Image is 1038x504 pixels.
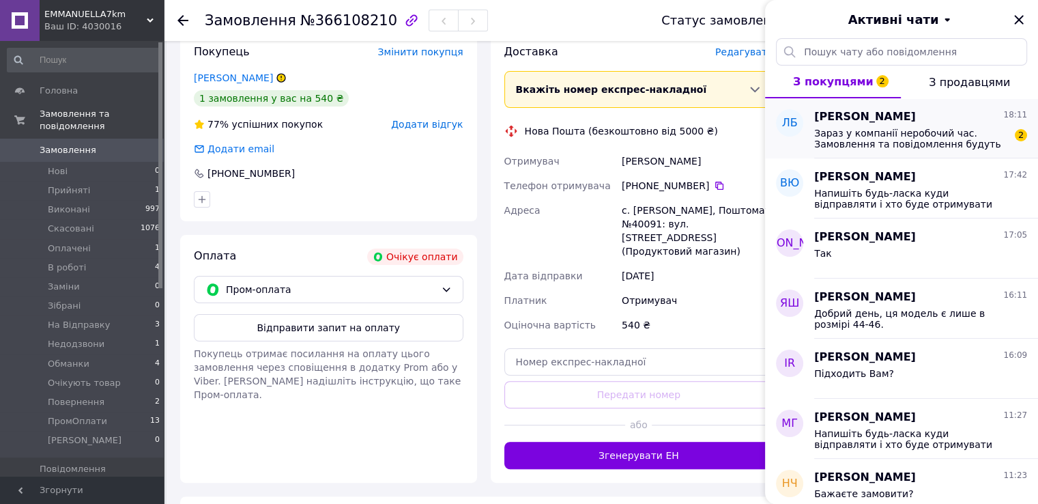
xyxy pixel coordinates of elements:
span: IR [784,356,795,372]
button: Закрити [1011,12,1027,28]
span: Змінити покупця [378,46,463,57]
span: Замовлення [205,12,296,29]
div: с. [PERSON_NAME], Поштомат №40091: вул. [STREET_ADDRESS] (Продуктовий магазин) [619,198,776,264]
a: [PERSON_NAME] [194,72,273,83]
span: Добрий день, ця модель є лише в розмірі 44-46. [814,308,1008,330]
span: 0 [155,434,160,447]
span: ПромОплати [48,415,107,428]
span: Адреса [504,205,540,216]
span: 0 [155,281,160,293]
span: Обманки [48,358,89,370]
div: Додати email [206,142,276,156]
div: Статус замовлення [661,14,787,27]
span: 11:23 [1003,470,1027,481]
span: [PERSON_NAME] [814,109,916,125]
span: 17:05 [1003,229,1027,241]
span: Телефон отримувача [504,180,611,191]
span: Напишіть будь-ласка куди відправляти і хто буде отримувати посилку? [814,428,1008,450]
div: [PERSON_NAME] [619,149,776,173]
span: Дата відправки [504,270,583,281]
span: Повернення [48,396,104,408]
span: Головна [40,85,78,97]
input: Пошук [7,48,161,72]
div: [PHONE_NUMBER] [206,167,296,180]
div: [DATE] [619,264,776,288]
span: 1 [155,242,160,255]
span: 4 [155,358,160,370]
input: Номер експрес-накладної [504,348,774,376]
span: 2 [876,75,889,87]
button: Активні чати [803,11,1000,29]
span: Оплата [194,249,236,262]
span: Оціночна вартість [504,320,596,331]
button: Згенерувати ЕН [504,442,774,469]
span: [PERSON_NAME] [814,290,916,305]
span: 77% [207,119,229,130]
div: Очікує оплати [367,249,463,265]
span: Напишіть будь-ласка куди відправляти і хто буде отримувати посилку? [814,188,1008,210]
button: З покупцями2 [765,66,901,98]
span: EMMANUELLA7km [44,8,147,20]
span: 13 [150,415,160,428]
span: 1 [155,184,160,197]
span: 2 [155,396,160,408]
div: 1 замовлення у вас на 540 ₴ [194,90,349,107]
div: Додати email [192,142,276,156]
div: [PHONE_NUMBER] [622,179,773,193]
span: Замовлення [40,144,96,156]
span: або [625,418,652,432]
span: №366108210 [300,12,397,29]
span: Скасовані [48,223,94,235]
span: [PERSON_NAME] [814,169,916,185]
span: ВЮ [780,176,799,191]
span: [PERSON_NAME] [814,350,916,365]
span: 2 [1015,129,1027,141]
span: Покупець [194,45,250,58]
span: ЛБ [781,115,797,131]
span: Підходить Вам? [814,368,894,379]
span: Оплачені [48,242,91,255]
span: 0 [155,377,160,389]
button: З продавцями [901,66,1038,98]
span: Покупець отримає посилання на оплату цього замовлення через сповіщення в додатку Prom або у Viber... [194,348,461,400]
span: 1076 [141,223,160,235]
span: МГ [781,416,798,432]
span: Так [814,248,832,259]
span: Отримувач [504,156,560,167]
span: Доставка [504,45,558,58]
span: 18:11 [1003,109,1027,121]
span: Прийняті [48,184,90,197]
div: Отримувач [619,288,776,313]
div: Повернутися назад [177,14,188,27]
span: З покупцями [793,75,874,88]
span: Бажаєте замовити? [814,488,913,499]
button: ЯШ[PERSON_NAME]16:11Добрий день, ця модель є лише в розмірі 44-46. [765,279,1038,339]
span: 1 [155,338,160,350]
span: [PERSON_NAME] [745,236,835,251]
span: Редагувати [715,46,773,57]
span: 3 [155,319,160,331]
span: Вкажіть номер експрес-накладної [516,84,707,95]
span: [PERSON_NAME] [814,470,916,486]
div: Ваш ID: 4030016 [44,20,164,33]
span: Платник [504,295,547,306]
span: [PERSON_NAME] [814,229,916,245]
button: [PERSON_NAME][PERSON_NAME]17:05Так [765,219,1038,279]
span: Заміни [48,281,80,293]
span: Активні чати [848,11,938,29]
span: 997 [145,204,160,216]
button: Відправити запит на оплату [194,314,463,341]
span: 16:11 [1003,290,1027,301]
span: 17:42 [1003,169,1027,181]
div: успішних покупок [194,117,323,131]
div: Нова Пошта (безкоштовно від 5000 ₴) [521,124,721,138]
span: Пром-оплата [226,282,435,297]
span: Зараз у компанії неробочий час. Замовлення та повідомлення будуть оброблені в найближчий робочий ... [814,128,1008,150]
span: 4 [155,262,160,274]
span: На Відправку [48,319,110,331]
span: Повідомлення [40,463,106,475]
span: Зібрані [48,300,81,312]
span: [PERSON_NAME] [814,410,916,425]
input: Пошук чату або повідомлення [776,38,1027,66]
span: Замовлення та повідомлення [40,108,164,132]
